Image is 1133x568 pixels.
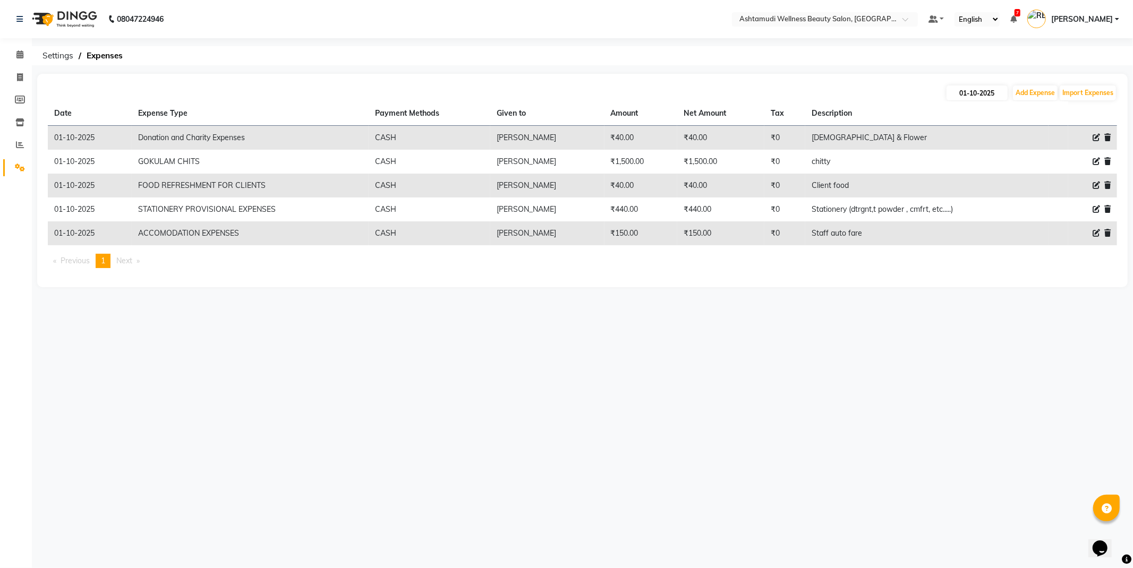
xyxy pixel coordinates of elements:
td: Donation and Charity Expenses [132,126,369,150]
th: Given to [490,101,604,126]
span: Next [116,256,132,265]
b: 08047224946 [117,4,164,34]
td: GOKULAM CHITS [132,150,369,174]
img: logo [27,4,100,34]
td: ACCOMODATION EXPENSES [132,221,369,245]
img: RENO GEORGE [1027,10,1046,28]
td: ₹40.00 [677,126,764,150]
td: ₹40.00 [677,174,764,197]
th: Description [805,101,1049,126]
td: [PERSON_NAME] [490,221,604,245]
button: Import Expenses [1060,85,1116,100]
td: [DEMOGRAPHIC_DATA] & Flower [805,126,1049,150]
td: ₹150.00 [604,221,677,245]
nav: Pagination [48,254,1117,268]
td: [PERSON_NAME] [490,150,604,174]
td: ₹1,500.00 [604,150,677,174]
span: Expenses [81,46,128,65]
td: 01-10-2025 [48,221,132,245]
td: Stationery (dtrgnt,t powder , cmfrt, etc.....) [805,197,1049,221]
th: Payment Methods [369,101,490,126]
td: [PERSON_NAME] [490,174,604,197]
td: ₹0 [764,174,805,197]
th: Amount [604,101,677,126]
td: CASH [369,150,490,174]
td: CASH [369,221,490,245]
td: ₹0 [764,197,805,221]
td: ₹150.00 [677,221,764,245]
td: 01-10-2025 [48,197,132,221]
td: ₹0 [764,126,805,150]
td: ₹1,500.00 [677,150,764,174]
td: FOOD REFRESHMENT FOR CLIENTS [132,174,369,197]
td: [PERSON_NAME] [490,197,604,221]
iframe: chat widget [1088,526,1122,557]
span: 1 [101,256,105,265]
td: 01-10-2025 [48,126,132,150]
td: ₹40.00 [604,126,677,150]
td: ₹440.00 [677,197,764,221]
td: Staff auto fare [805,221,1049,245]
td: CASH [369,126,490,150]
td: STATIONERY PROVISIONAL EXPENSES [132,197,369,221]
td: CASH [369,174,490,197]
span: Previous [61,256,90,265]
td: ₹40.00 [604,174,677,197]
span: Settings [37,46,79,65]
td: [PERSON_NAME] [490,126,604,150]
span: [PERSON_NAME] [1051,14,1113,25]
td: CASH [369,197,490,221]
td: Client food [805,174,1049,197]
td: ₹0 [764,221,805,245]
th: Tax [764,101,805,126]
a: 7 [1010,14,1017,24]
button: Add Expense [1013,85,1058,100]
span: 7 [1015,9,1020,16]
td: ₹0 [764,150,805,174]
td: 01-10-2025 [48,150,132,174]
th: Net Amount [677,101,764,126]
td: chitty [805,150,1049,174]
td: 01-10-2025 [48,174,132,197]
td: ₹440.00 [604,197,677,221]
th: Date [48,101,132,126]
input: PLACEHOLDER.DATE [947,85,1008,100]
th: Expense Type [132,101,369,126]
